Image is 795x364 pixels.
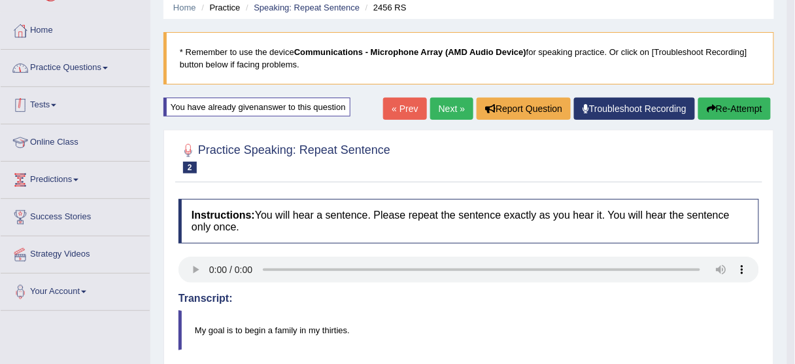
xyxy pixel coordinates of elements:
h4: Transcript: [178,293,759,304]
button: Report Question [477,98,571,120]
a: Home [1,12,150,45]
a: Your Account [1,274,150,306]
a: « Prev [383,98,426,120]
a: Strategy Videos [1,236,150,269]
li: Practice [198,1,240,14]
blockquote: * Remember to use the device for speaking practice. Or click on [Troubleshoot Recording] button b... [163,32,774,84]
span: 2 [183,162,197,173]
h2: Practice Speaking: Repeat Sentence [178,141,390,173]
a: Practice Questions [1,50,150,82]
div: You have already given answer to this question [163,98,350,117]
a: Home [173,3,196,12]
a: Tests [1,87,150,120]
h4: You will hear a sentence. Please repeat the sentence exactly as you hear it. You will hear the se... [178,199,759,243]
a: Success Stories [1,199,150,232]
b: Communications - Microphone Array (AMD Audio Device) [294,47,526,57]
a: Troubleshoot Recording [574,98,695,120]
button: Re-Attempt [698,98,771,120]
a: Predictions [1,162,150,194]
blockquote: My goal is to begin a family in my thirties. [178,310,759,350]
a: Next » [430,98,473,120]
a: Online Class [1,124,150,157]
li: 2456 RS [362,1,407,14]
b: Instructions: [192,209,255,221]
a: Speaking: Repeat Sentence [254,3,360,12]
